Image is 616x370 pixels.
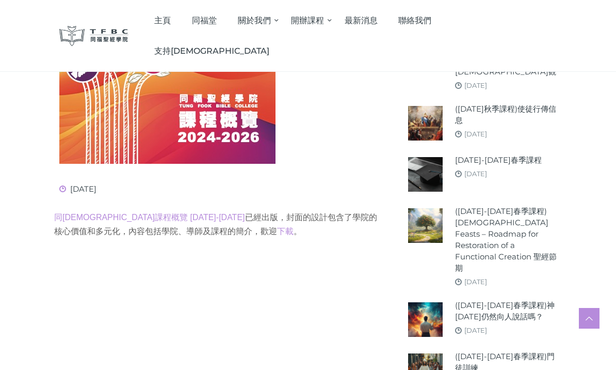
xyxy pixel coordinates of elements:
[388,5,442,36] a: 聯絡我們
[464,130,487,138] a: [DATE]
[291,16,324,25] span: 開辦課程
[334,5,388,36] a: 最新消息
[455,103,557,126] a: ([DATE]秋季課程)使徒行傳信息
[227,5,281,36] a: 關於我們
[54,213,245,222] a: 同[DEMOGRAPHIC_DATA]課程概覽 [DATE]-[DATE]
[54,210,382,238] p: 已經出版，封面的設計包含了學院的核心價值和多元化，內容包括學院、導師及課程的簡介，歡迎 。
[455,300,557,322] a: ([DATE]-[DATE]春季課程)神[DATE]仍然向人說話嗎？
[277,227,294,236] a: 下載
[144,5,182,36] a: 主頁
[464,326,487,334] a: [DATE]
[408,157,443,192] img: 2024-25年春季課程
[59,184,96,194] span: [DATE]
[398,16,431,25] span: 聯絡我們
[408,302,443,337] img: (2024-25年春季課程)神今天仍然向人說話嗎？
[154,16,171,25] span: 主頁
[238,16,271,25] span: 關於我們
[579,308,599,329] a: Scroll to top
[182,5,228,36] a: 同福堂
[192,16,217,25] span: 同福堂
[455,206,557,274] a: ([DATE]-[DATE]春季課程) [DEMOGRAPHIC_DATA] Feasts – Roadmap for Restoration of a Functional Creation ...
[464,81,487,89] a: [DATE]
[281,5,334,36] a: 開辦課程
[154,46,269,56] span: 支持[DEMOGRAPHIC_DATA]
[455,155,542,166] a: [DATE]-[DATE]春季課程
[345,16,378,25] span: 最新消息
[464,169,487,178] a: [DATE]
[408,106,443,141] img: (2025年秋季課程)使徒行傳信息
[408,208,443,243] img: (2024-25年春季課程) Biblical Feasts – Roadmap for Restoration of a Functional Creation 聖經節期
[144,36,280,66] a: 支持[DEMOGRAPHIC_DATA]
[59,26,128,46] img: 同福聖經學院 TFBC
[464,277,487,286] a: [DATE]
